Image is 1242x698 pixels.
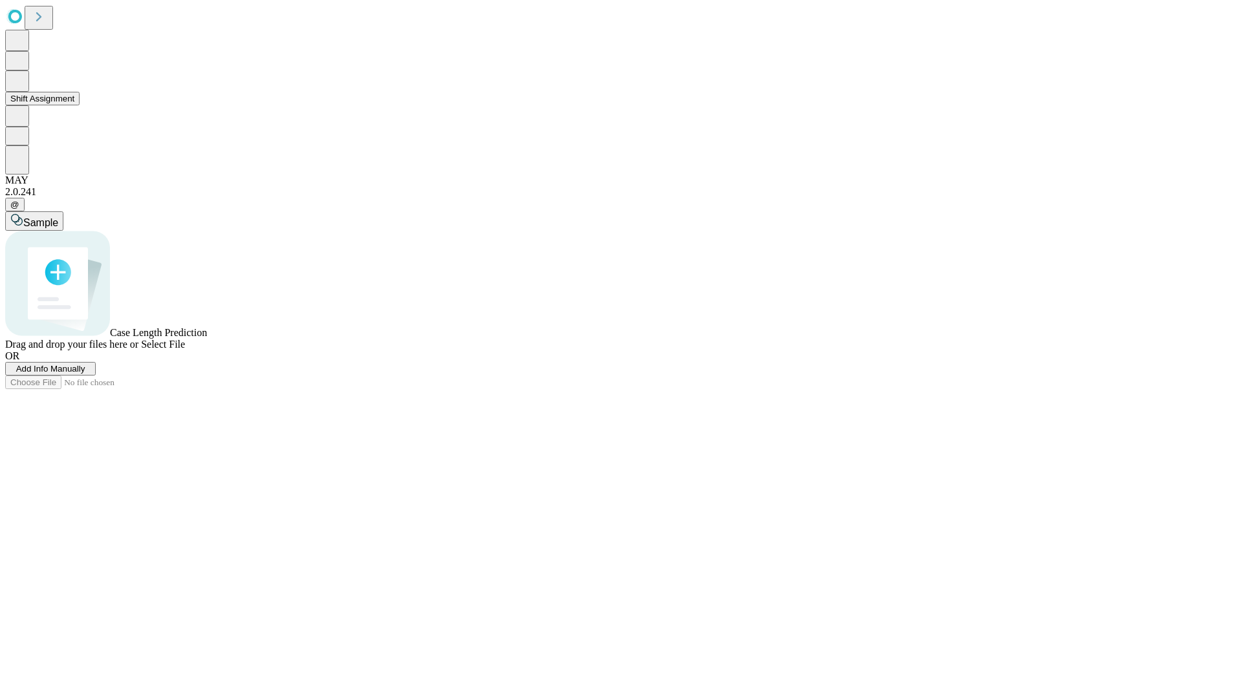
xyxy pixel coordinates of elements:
[23,217,58,228] span: Sample
[16,364,85,374] span: Add Info Manually
[5,211,63,231] button: Sample
[5,174,1237,186] div: MAY
[5,186,1237,198] div: 2.0.241
[110,327,207,338] span: Case Length Prediction
[141,339,185,350] span: Select File
[5,92,80,105] button: Shift Assignment
[5,198,25,211] button: @
[5,362,96,375] button: Add Info Manually
[5,350,19,361] span: OR
[10,200,19,209] span: @
[5,339,138,350] span: Drag and drop your files here or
